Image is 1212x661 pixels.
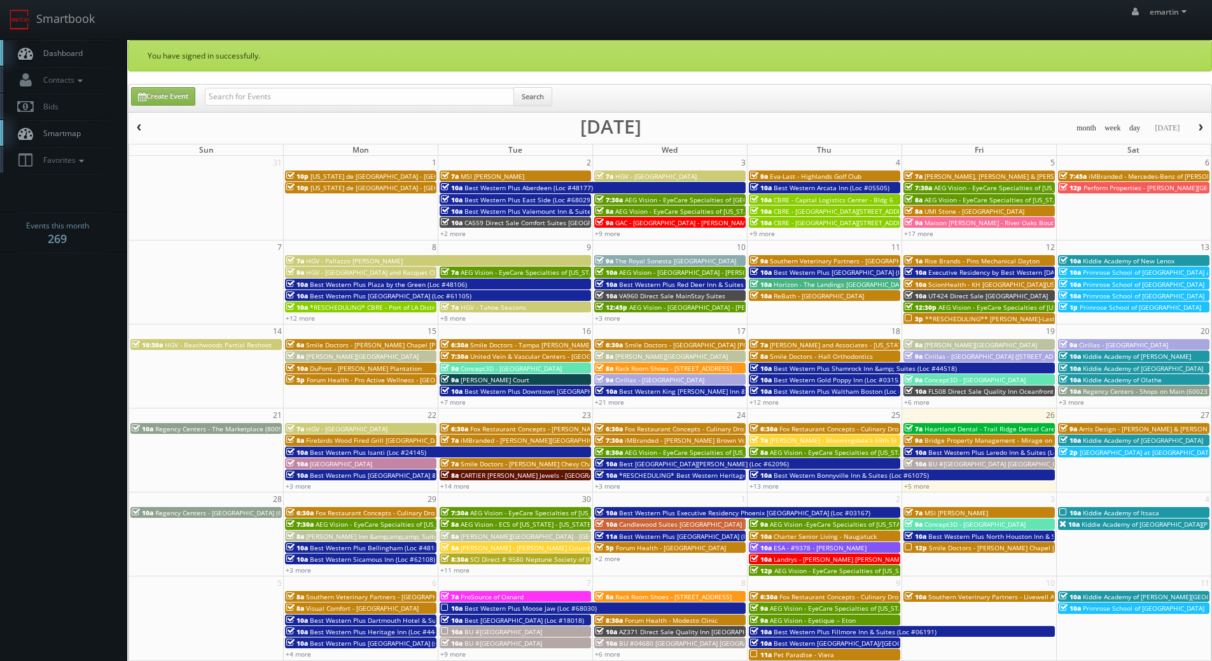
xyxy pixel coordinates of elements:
span: iMBranded - [PERSON_NAME] Brown Volkswagen [625,436,774,445]
span: MSI [PERSON_NAME] [461,172,524,181]
span: 8a [286,592,304,601]
span: SCI Direct # 9580 Neptune Society of [GEOGRAPHIC_DATA] [470,555,648,564]
span: 9a [905,520,923,529]
span: The Royal Sonesta [GEOGRAPHIC_DATA] [615,256,736,265]
span: 8a [905,207,923,216]
span: Smile Doctors - [PERSON_NAME] Chevy Chase [461,459,599,468]
span: Best Western Plus [GEOGRAPHIC_DATA] (Loc #64008) [774,268,935,277]
span: Best Western Plus Bellingham (Loc #48188) [310,543,444,552]
span: 10a [750,543,772,552]
span: 9a [441,375,459,384]
span: CARTIER [PERSON_NAME] Jewels - [GEOGRAPHIC_DATA] [461,471,627,480]
span: AEG Vision - EyeCare Specialties of [US_STATE] - Carolina Family Vision [924,195,1139,204]
span: Fox Restaurant Concepts - Culinary Dropout - [GEOGRAPHIC_DATA] [625,424,826,433]
span: 10a [286,291,308,300]
span: BU #[GEOGRAPHIC_DATA] [GEOGRAPHIC_DATA] [928,459,1070,468]
span: Charter Senior Living - Naugatuck [774,532,877,541]
span: 8:30a [596,448,623,457]
span: [PERSON_NAME][GEOGRAPHIC_DATA] [924,340,1037,349]
span: 8a [441,520,459,529]
span: 10a [132,424,153,433]
span: HGV - [GEOGRAPHIC_DATA] and Racquet Club [306,268,443,277]
span: Concept3D - [GEOGRAPHIC_DATA] [924,520,1026,529]
span: 7a [441,268,459,277]
span: 10a [905,291,926,300]
span: 6:30a [286,508,314,517]
span: 7:30a [905,183,932,192]
span: 10a [905,459,926,468]
span: Kiddie Academy of Itsaca [1083,508,1159,517]
span: AEG Vision - ECS of [US_STATE] - [US_STATE] Valley Family Eye Care [461,520,664,529]
span: Eva-Last - Highlands Golf Club [770,172,861,181]
span: 7a [750,436,768,445]
span: Forum Health - [GEOGRAPHIC_DATA] [616,543,726,552]
span: Best Western Sicamous Inn (Loc #62108) [310,555,435,564]
span: 10a [1059,352,1081,361]
span: 8a [905,195,923,204]
span: 10a [286,448,308,457]
span: 10a [1059,291,1081,300]
span: [PERSON_NAME] - [PERSON_NAME] Columbus Circle [461,543,618,552]
span: 10a [596,508,617,517]
span: 10a [441,207,463,216]
span: 10p [286,172,309,181]
span: 6a [286,340,304,349]
span: HGV - Tahoe Seasons [461,303,526,312]
span: 10a [750,218,772,227]
span: Kiddie Academy of [GEOGRAPHIC_DATA] [1083,364,1203,373]
span: [US_STATE] de [GEOGRAPHIC_DATA] - [GEOGRAPHIC_DATA] [310,183,486,192]
span: Kiddie Academy of [PERSON_NAME] [1083,352,1191,361]
span: 10a [1059,268,1081,277]
span: 9a [596,256,613,265]
span: 10a [905,268,926,277]
span: AEG Vision - EyeCare Specialties of [GEOGRAPHIC_DATA][US_STATE] - [GEOGRAPHIC_DATA] [625,195,897,204]
span: Kiddie Academy of Olathe [1083,375,1162,384]
span: 9a [596,218,613,227]
span: ScionHealth - KH [GEOGRAPHIC_DATA][US_STATE] [928,280,1078,289]
span: 7a [441,303,459,312]
span: UT424 Direct Sale [GEOGRAPHIC_DATA] [928,291,1048,300]
span: 10a [286,364,308,373]
span: UMI Stone - [GEOGRAPHIC_DATA] [924,207,1024,216]
span: HGV - [GEOGRAPHIC_DATA] [306,424,387,433]
span: 10a [750,375,772,384]
span: 10a [750,268,772,277]
span: 8a [750,352,768,361]
span: Best Western Plus North Houston Inn & Suites (Loc #44475) [928,532,1112,541]
span: Concept3D - [GEOGRAPHIC_DATA] [461,364,562,373]
span: Landrys - [PERSON_NAME] [PERSON_NAME] (shoot 2) [774,555,934,564]
span: Best Western Plus Plaza by the Green (Loc #48106) [310,280,467,289]
span: AEG Vision - EyeCare Specialties of [US_STATE] – Drs. [PERSON_NAME] and [PERSON_NAME]-Ost and Ass... [770,448,1145,457]
a: +3 more [286,566,311,574]
span: Favorites [37,155,87,165]
span: 10a [596,459,617,468]
span: Firebirds Wood Fired Grill [GEOGRAPHIC_DATA] [306,436,448,445]
span: 10:30a [132,340,163,349]
span: HGV - [GEOGRAPHIC_DATA] [615,172,697,181]
span: Contacts [37,74,86,85]
span: [PERSON_NAME] - Bloomingdale's 59th St [770,436,897,445]
span: 10a [1059,375,1081,384]
span: 7a [441,172,459,181]
input: Search for Events [205,88,514,106]
span: Fox Restaurant Concepts - [PERSON_NAME] Cocina - [GEOGRAPHIC_DATA] [470,424,692,433]
span: 7a [905,172,923,181]
span: 9a [1059,340,1077,349]
span: Best Western King [PERSON_NAME] Inn & Suites (Loc #62106) [619,387,808,396]
span: 10a [750,195,772,204]
span: Best Western Plus Red Deer Inn & Suites (Loc #61062) [619,280,785,289]
span: Best Western Plus [GEOGRAPHIC_DATA] (Loc #61105) [310,291,471,300]
span: Regency Centers - The Marketplace (80099) [155,424,288,433]
span: CBRE - [GEOGRAPHIC_DATA][STREET_ADDRESS][GEOGRAPHIC_DATA] [774,207,977,216]
span: 9a [905,436,923,445]
span: 7:30a [441,352,468,361]
span: 10a [1059,387,1081,396]
button: week [1100,120,1125,136]
span: Candlewood Suites [GEOGRAPHIC_DATA] [GEOGRAPHIC_DATA] [619,520,806,529]
a: +3 more [595,482,620,491]
span: 12p [905,543,927,552]
span: 8a [596,207,613,216]
span: 10a [750,387,772,396]
span: 8a [286,436,304,445]
span: 8a [596,352,613,361]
